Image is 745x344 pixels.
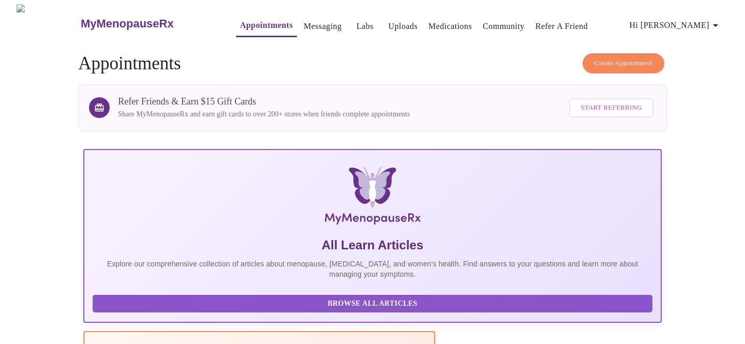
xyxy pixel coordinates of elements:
[479,16,529,37] button: Community
[300,16,346,37] button: Messaging
[535,19,588,34] a: Refer a Friend
[78,53,667,74] h4: Appointments
[569,98,653,117] button: Start Referring
[384,16,422,37] button: Uploads
[81,17,174,31] h3: MyMenopauseRx
[356,19,374,34] a: Labs
[428,19,472,34] a: Medications
[236,15,297,37] button: Appointments
[118,109,410,119] p: Share MyMenopauseRx and earn gift cards to over 200+ stores when friends complete appointments
[483,19,525,34] a: Community
[424,16,476,37] button: Medications
[93,295,652,313] button: Browse All Articles
[103,297,642,310] span: Browse All Articles
[625,15,726,36] button: Hi [PERSON_NAME]
[630,18,722,33] span: Hi [PERSON_NAME]
[594,57,652,69] span: Create Appointment
[79,6,215,42] a: MyMenopauseRx
[240,18,293,33] a: Appointments
[93,237,652,253] h5: All Learn Articles
[580,102,642,114] span: Start Referring
[118,96,410,107] h3: Refer Friends & Earn $15 Gift Cards
[567,93,655,123] a: Start Referring
[93,298,655,307] a: Browse All Articles
[389,19,418,34] a: Uploads
[93,259,652,279] p: Explore our comprehensive collection of articles about menopause, [MEDICAL_DATA], and women's hea...
[304,19,341,34] a: Messaging
[583,53,664,73] button: Create Appointment
[17,4,79,43] img: MyMenopauseRx Logo
[531,16,592,37] button: Refer a Friend
[180,167,565,229] img: MyMenopauseRx Logo
[349,16,382,37] button: Labs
